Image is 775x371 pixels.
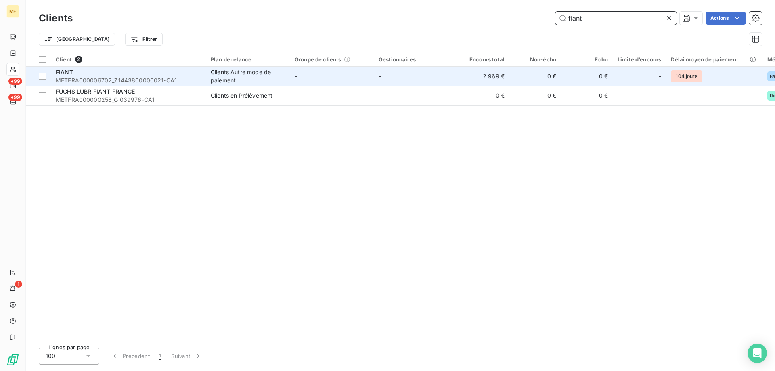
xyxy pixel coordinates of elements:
[211,56,285,63] div: Plan de relance
[566,56,608,63] div: Échu
[379,92,381,99] span: -
[659,92,661,100] span: -
[8,78,22,85] span: +99
[125,33,162,46] button: Filtrer
[155,348,166,365] button: 1
[56,96,201,104] span: METFRA000000258_GI039976-CA1
[706,12,746,25] button: Actions
[56,88,135,95] span: FUCHS LUBRIFIANT FRANCE
[509,86,561,105] td: 0 €
[295,73,297,80] span: -
[618,56,661,63] div: Limite d’encours
[748,344,767,363] div: Open Intercom Messenger
[39,11,73,25] h3: Clients
[56,76,201,84] span: METFRA000006702_Z1443800000021-CA1
[6,5,19,18] div: ME
[6,353,19,366] img: Logo LeanPay
[671,70,702,82] span: 104 jours
[379,73,381,80] span: -
[15,281,22,288] span: 1
[671,56,757,63] div: Délai moyen de paiement
[458,67,509,86] td: 2 969 €
[211,68,285,84] div: Clients Autre mode de paiement
[561,86,613,105] td: 0 €
[39,33,115,46] button: [GEOGRAPHIC_DATA]
[659,72,661,80] span: -
[106,348,155,365] button: Précédent
[295,56,341,63] span: Groupe de clients
[56,69,73,75] span: FIANT
[75,56,82,63] span: 2
[463,56,505,63] div: Encours total
[514,56,556,63] div: Non-échu
[56,56,72,63] span: Client
[555,12,677,25] input: Rechercher
[295,92,297,99] span: -
[166,348,207,365] button: Suivant
[458,86,509,105] td: 0 €
[211,92,272,100] div: Clients en Prélèvement
[561,67,613,86] td: 0 €
[159,352,161,360] span: 1
[46,352,55,360] span: 100
[379,56,453,63] div: Gestionnaires
[8,94,22,101] span: +99
[509,67,561,86] td: 0 €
